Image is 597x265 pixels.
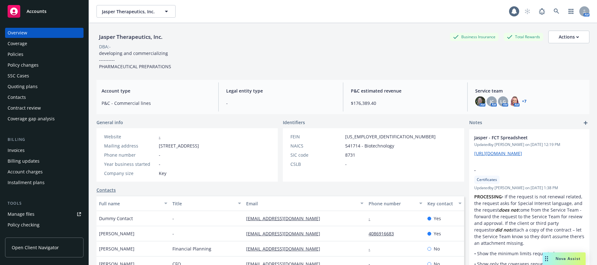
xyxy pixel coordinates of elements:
[5,167,84,177] a: Account charges
[504,33,543,41] div: Total Rewards
[99,43,111,50] div: DBA: -
[8,114,55,124] div: Coverage gap analysis
[246,231,325,237] a: [EMAIL_ADDRESS][DOMAIN_NAME]
[345,142,394,149] span: 541714 - Biotechnology
[351,100,460,106] span: $176,389.40
[345,133,436,140] span: [US_EMPLOYER_IDENTIFICATION_NUMBER]
[556,256,581,261] span: Nova Assist
[543,252,586,265] button: Nova Assist
[102,8,157,15] span: Jasper Therapeutics, Inc.
[172,230,174,237] span: -
[99,245,134,252] span: [PERSON_NAME]
[290,152,343,158] div: SIC code
[351,87,460,94] span: P&C estimated revenue
[5,39,84,49] a: Coverage
[475,87,584,94] span: Service team
[8,39,27,49] div: Coverage
[5,136,84,143] div: Billing
[5,178,84,188] a: Installment plans
[5,220,84,230] a: Policy checking
[5,200,84,207] div: Tools
[369,200,415,207] div: Phone number
[99,200,160,207] div: Full name
[246,246,325,252] a: [EMAIL_ADDRESS][DOMAIN_NAME]
[246,215,325,221] a: [EMAIL_ADDRESS][DOMAIN_NAME]
[369,246,375,252] a: -
[5,60,84,70] a: Policy changes
[5,49,84,59] a: Policies
[474,250,584,257] p: • Show the minimum limits requested
[159,152,160,158] span: -
[475,96,485,106] img: photo
[5,145,84,155] a: Invoices
[159,161,160,167] span: -
[5,103,84,113] a: Contract review
[474,194,502,200] strong: PROCESSING
[434,230,441,237] span: Yes
[5,28,84,38] a: Overview
[102,100,211,106] span: P&C - Commercial lines
[500,98,506,105] span: LG
[246,200,357,207] div: Email
[8,28,27,38] div: Overview
[8,81,38,92] div: Quoting plans
[5,114,84,124] a: Coverage gap analysis
[499,207,518,213] em: does not
[369,231,399,237] a: 4086916683
[104,161,156,167] div: Year business started
[5,156,84,166] a: Billing updates
[550,5,563,18] a: Search
[290,133,343,140] div: FEIN
[474,167,568,173] span: -
[5,209,84,219] a: Manage files
[8,167,43,177] div: Account charges
[8,103,41,113] div: Contract review
[8,92,26,102] div: Contacts
[172,245,211,252] span: Financial Planning
[226,87,335,94] span: Legal entity type
[582,119,589,127] a: add
[477,177,497,183] span: Certificates
[434,215,441,222] span: Yes
[509,96,519,106] img: photo
[96,5,176,18] button: Jasper Therapeutics, Inc.
[104,170,156,177] div: Company size
[474,185,584,191] span: Updated by [PERSON_NAME] on [DATE] 1:38 PM
[12,244,59,251] span: Open Client Navigator
[559,31,579,43] div: Actions
[159,142,199,149] span: [STREET_ADDRESS]
[8,231,48,241] div: Manage exposures
[8,145,25,155] div: Invoices
[244,196,366,211] button: Email
[5,3,84,20] a: Accounts
[159,134,160,140] a: -
[474,193,584,246] p: • If the request is not renewal related, the request asks for Special Interest language, and the ...
[290,161,343,167] div: CSLB
[565,5,577,18] a: Switch app
[369,215,375,221] a: -
[283,119,305,126] span: Identifiers
[366,196,425,211] button: Phone number
[543,252,550,265] div: Drag to move
[521,5,534,18] a: Start snowing
[474,150,522,156] a: [URL][DOMAIN_NAME]
[8,156,40,166] div: Billing updates
[104,142,156,149] div: Mailing address
[425,196,464,211] button: Key contact
[5,231,84,241] a: Manage exposures
[450,33,499,41] div: Business Insurance
[427,200,455,207] div: Key contact
[5,92,84,102] a: Contacts
[8,178,45,188] div: Installment plans
[96,119,123,126] span: General info
[96,196,170,211] button: Full name
[490,98,494,105] span: JC
[345,161,347,167] span: -
[434,245,440,252] span: No
[5,71,84,81] a: SSC Cases
[469,119,482,127] span: Notes
[345,152,355,158] span: 8731
[8,49,23,59] div: Policies
[96,187,116,193] a: Contacts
